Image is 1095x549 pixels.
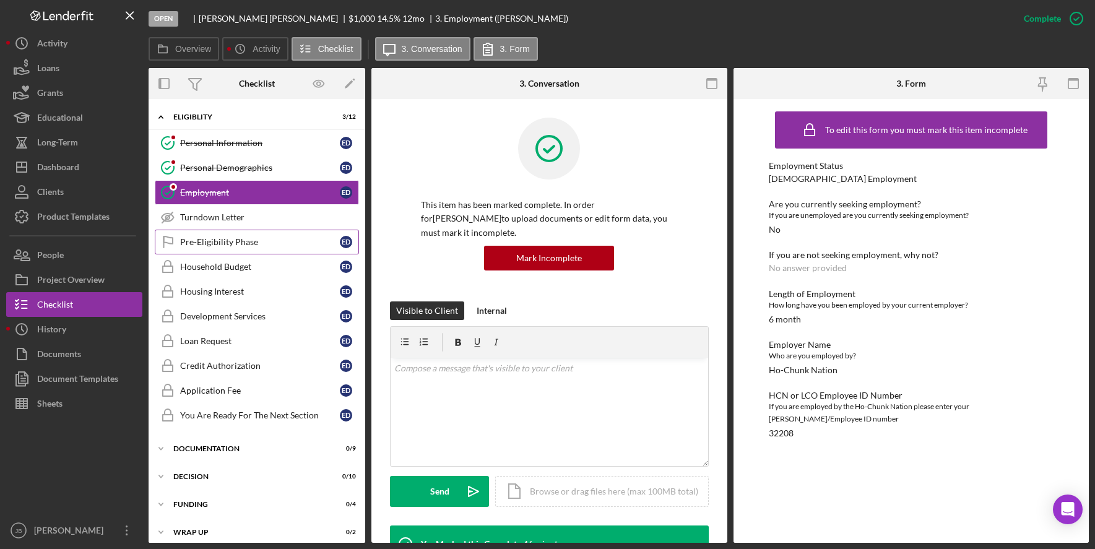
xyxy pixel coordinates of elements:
[37,56,59,84] div: Loans
[769,209,1054,222] div: If you are unemployed are you currently seeking employment?
[484,246,614,270] button: Mark Incomplete
[180,361,340,371] div: Credit Authorization
[37,204,110,232] div: Product Templates
[474,37,538,61] button: 3. Form
[37,31,67,59] div: Activity
[37,243,64,270] div: People
[6,391,142,416] button: Sheets
[199,14,348,24] div: [PERSON_NAME] [PERSON_NAME]
[175,44,211,54] label: Overview
[173,501,325,508] div: Funding
[37,105,83,133] div: Educational
[477,301,507,320] div: Internal
[402,44,462,54] label: 3. Conversation
[6,130,142,155] button: Long-Term
[318,44,353,54] label: Checklist
[421,198,678,240] p: This item has been marked complete. In order for [PERSON_NAME] to upload documents or edit form d...
[180,188,340,197] div: Employment
[155,304,359,329] a: Development ServicesED
[523,539,581,549] time: 2025-09-25 19:47
[6,342,142,366] button: Documents
[31,518,111,546] div: [PERSON_NAME]
[516,246,582,270] div: Mark Incomplete
[769,263,847,273] div: No answer provided
[390,301,464,320] button: Visible to Client
[37,342,81,370] div: Documents
[769,225,781,235] div: No
[15,527,22,534] text: JB
[155,155,359,180] a: Personal DemographicsED
[180,212,358,222] div: Turndown Letter
[340,409,352,421] div: E D
[6,292,142,317] button: Checklist
[155,230,359,254] a: Pre-Eligibility PhaseED
[6,267,142,292] a: Project Overview
[37,366,118,394] div: Document Templates
[239,79,275,89] div: Checklist
[149,11,178,27] div: Open
[37,179,64,207] div: Clients
[769,365,837,375] div: Ho-Chunk Nation
[6,105,142,130] button: Educational
[173,473,325,480] div: Decision
[155,403,359,428] a: You Are Ready For The Next SectionED
[769,299,1054,311] div: How long have you been employed by your current employer?
[155,205,359,230] a: Turndown Letter
[180,138,340,148] div: Personal Information
[769,400,1054,425] div: If you are employed by the Ho-Chunk Nation please enter your [PERSON_NAME]/Employee ID number
[37,80,63,108] div: Grants
[340,162,352,174] div: E D
[769,174,917,184] div: [DEMOGRAPHIC_DATA] Employment
[155,180,359,205] a: EmploymentED
[334,529,356,536] div: 0 / 2
[334,473,356,480] div: 0 / 10
[155,378,359,403] a: Application FeeED
[769,428,794,438] div: 32208
[173,113,325,121] div: Eligiblity
[6,366,142,391] button: Document Templates
[6,317,142,342] button: History
[6,80,142,105] a: Grants
[435,14,568,24] div: 3. Employment ([PERSON_NAME])
[222,37,288,61] button: Activity
[155,353,359,378] a: Credit AuthorizationED
[173,529,325,536] div: Wrap up
[155,131,359,155] a: Personal InformationED
[340,261,352,273] div: E D
[769,161,1054,171] div: Employment Status
[6,31,142,56] a: Activity
[6,243,142,267] button: People
[1024,6,1061,31] div: Complete
[402,14,425,24] div: 12 mo
[155,329,359,353] a: Loan RequestED
[430,476,449,507] div: Send
[348,13,375,24] span: $1,000
[253,44,280,54] label: Activity
[6,56,142,80] button: Loans
[173,445,325,452] div: Documentation
[334,445,356,452] div: 0 / 9
[180,287,340,296] div: Housing Interest
[340,186,352,199] div: E D
[519,79,579,89] div: 3. Conversation
[340,384,352,397] div: E D
[37,267,105,295] div: Project Overview
[769,350,1054,362] div: Who are you employed by?
[37,391,63,419] div: Sheets
[1053,495,1083,524] div: Open Intercom Messenger
[155,254,359,279] a: Household BudgetED
[37,292,73,320] div: Checklist
[6,155,142,179] button: Dashboard
[6,179,142,204] a: Clients
[149,37,219,61] button: Overview
[825,125,1028,135] div: To edit this form you must mark this item incomplete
